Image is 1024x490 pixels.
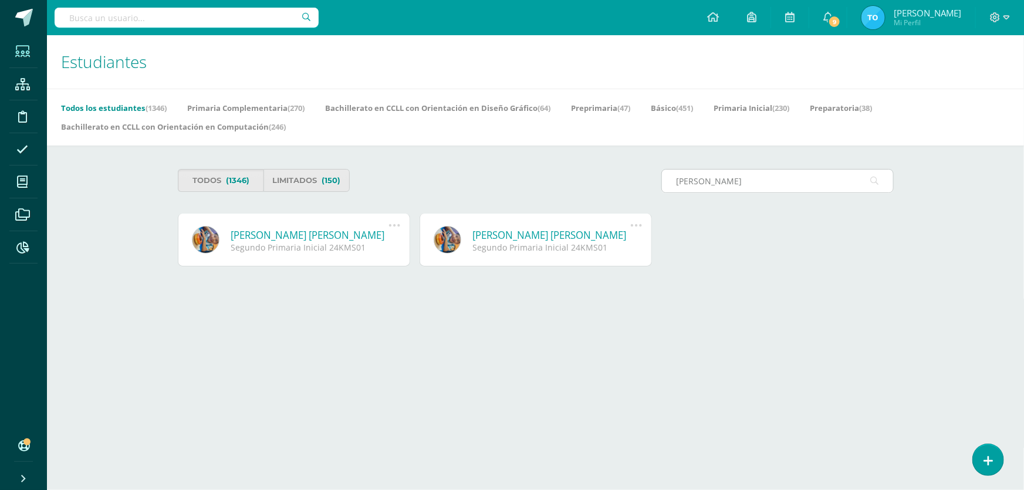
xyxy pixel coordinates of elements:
span: (1346) [226,170,249,191]
a: Preparatoria(38) [810,99,872,117]
span: Estudiantes [61,50,147,73]
div: Segundo Primaria Inicial 24KMS01 [231,242,389,253]
a: Primaria Complementaria(270) [187,99,305,117]
a: Bachillerato en CCLL con Orientación en Computación(246) [61,117,286,136]
a: Todos los estudiantes(1346) [61,99,167,117]
a: Bachillerato en CCLL con Orientación en Diseño Gráfico(64) [325,99,550,117]
span: (270) [288,103,305,113]
img: 76a3483454ffa6e9dcaa95aff092e504.png [861,6,885,29]
span: (246) [269,121,286,132]
input: Busca un usuario... [55,8,319,28]
span: (47) [617,103,630,113]
div: Segundo Primaria Inicial 24KMS01 [473,242,631,253]
a: Limitados(150) [263,169,350,192]
span: [PERSON_NAME] [894,7,961,19]
span: (230) [772,103,789,113]
span: (64) [538,103,550,113]
a: Todos(1346) [178,169,264,192]
span: (38) [859,103,872,113]
a: Básico(451) [651,99,693,117]
span: (150) [322,170,340,191]
input: Busca al estudiante aquí... [662,170,893,192]
span: (1346) [146,103,167,113]
a: Preprimaria(47) [571,99,630,117]
span: (451) [676,103,693,113]
a: [PERSON_NAME] [PERSON_NAME] [231,228,389,242]
span: Mi Perfil [894,18,961,28]
span: 9 [828,15,841,28]
a: Primaria Inicial(230) [714,99,789,117]
a: [PERSON_NAME] [PERSON_NAME] [473,228,631,242]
